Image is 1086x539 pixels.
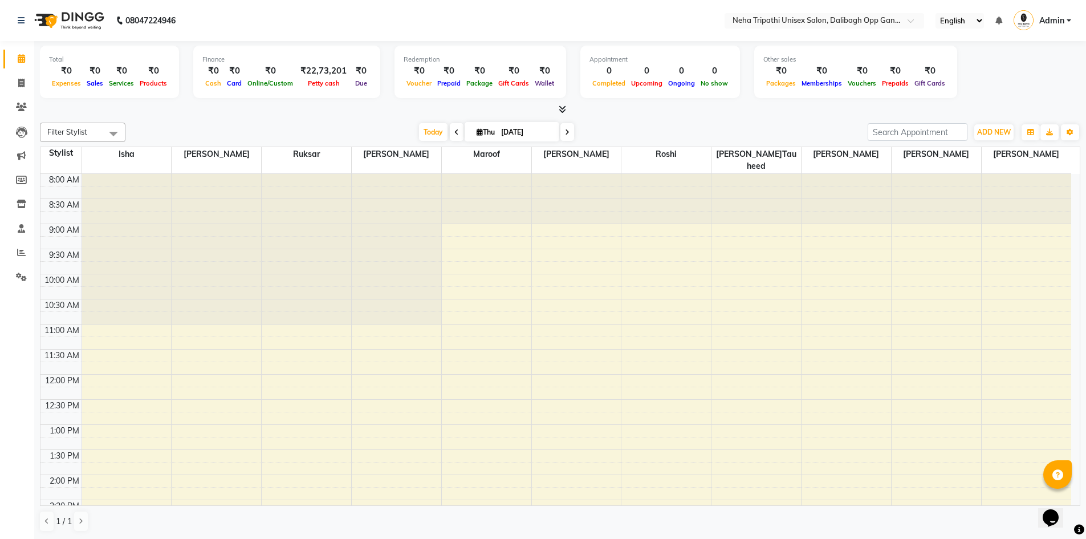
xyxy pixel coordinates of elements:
[305,79,343,87] span: Petty cash
[40,147,82,159] div: Stylist
[463,79,495,87] span: Package
[42,274,82,286] div: 10:00 AM
[532,147,621,161] span: [PERSON_NAME]
[532,79,557,87] span: Wallet
[49,79,84,87] span: Expenses
[628,79,665,87] span: Upcoming
[42,299,82,311] div: 10:30 AM
[404,55,557,64] div: Redemption
[419,123,448,141] span: Today
[137,64,170,78] div: ₹0
[802,147,891,161] span: [PERSON_NAME]
[137,79,170,87] span: Products
[495,79,532,87] span: Gift Cards
[49,55,170,64] div: Total
[202,64,224,78] div: ₹0
[352,147,441,161] span: [PERSON_NAME]
[463,64,495,78] div: ₹0
[172,147,261,161] span: [PERSON_NAME]
[49,64,84,78] div: ₹0
[106,64,137,78] div: ₹0
[47,127,87,136] span: Filter Stylist
[974,124,1014,140] button: ADD NEW
[434,79,463,87] span: Prepaid
[799,64,845,78] div: ₹0
[262,147,351,161] span: ruksar
[43,375,82,387] div: 12:00 PM
[665,64,698,78] div: 0
[845,64,879,78] div: ₹0
[698,64,731,78] div: 0
[589,55,731,64] div: Appointment
[84,79,106,87] span: Sales
[628,64,665,78] div: 0
[42,325,82,337] div: 11:00 AM
[912,64,948,78] div: ₹0
[763,64,799,78] div: ₹0
[982,147,1071,161] span: [PERSON_NAME]
[106,79,137,87] span: Services
[47,224,82,236] div: 9:00 AM
[202,79,224,87] span: Cash
[42,350,82,362] div: 11:30 AM
[202,55,371,64] div: Finance
[47,475,82,487] div: 2:00 PM
[434,64,463,78] div: ₹0
[47,249,82,261] div: 9:30 AM
[763,55,948,64] div: Other sales
[84,64,106,78] div: ₹0
[29,5,107,37] img: logo
[125,5,176,37] b: 08047224946
[442,147,531,161] span: Maroof
[532,64,557,78] div: ₹0
[224,64,245,78] div: ₹0
[879,64,912,78] div: ₹0
[1038,493,1075,528] iframe: chat widget
[82,147,172,161] span: isha
[892,147,981,161] span: [PERSON_NAME]
[698,79,731,87] span: No show
[711,147,801,173] span: [PERSON_NAME]Tauheed
[47,500,82,512] div: 2:30 PM
[763,79,799,87] span: Packages
[47,199,82,211] div: 8:30 AM
[296,64,351,78] div: ₹22,73,201
[1014,10,1034,30] img: Admin
[879,79,912,87] span: Prepaids
[495,64,532,78] div: ₹0
[404,64,434,78] div: ₹0
[404,79,434,87] span: Voucher
[47,174,82,186] div: 8:00 AM
[665,79,698,87] span: Ongoing
[868,123,967,141] input: Search Appointment
[977,128,1011,136] span: ADD NEW
[912,79,948,87] span: Gift Cards
[224,79,245,87] span: Card
[474,128,498,136] span: Thu
[43,400,82,412] div: 12:30 PM
[589,64,628,78] div: 0
[47,450,82,462] div: 1:30 PM
[352,79,370,87] span: Due
[621,147,711,161] span: Roshi
[245,79,296,87] span: Online/Custom
[799,79,845,87] span: Memberships
[245,64,296,78] div: ₹0
[47,425,82,437] div: 1:00 PM
[845,79,879,87] span: Vouchers
[498,124,555,141] input: 2025-09-04
[589,79,628,87] span: Completed
[351,64,371,78] div: ₹0
[1039,15,1064,27] span: Admin
[56,516,72,528] span: 1 / 1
